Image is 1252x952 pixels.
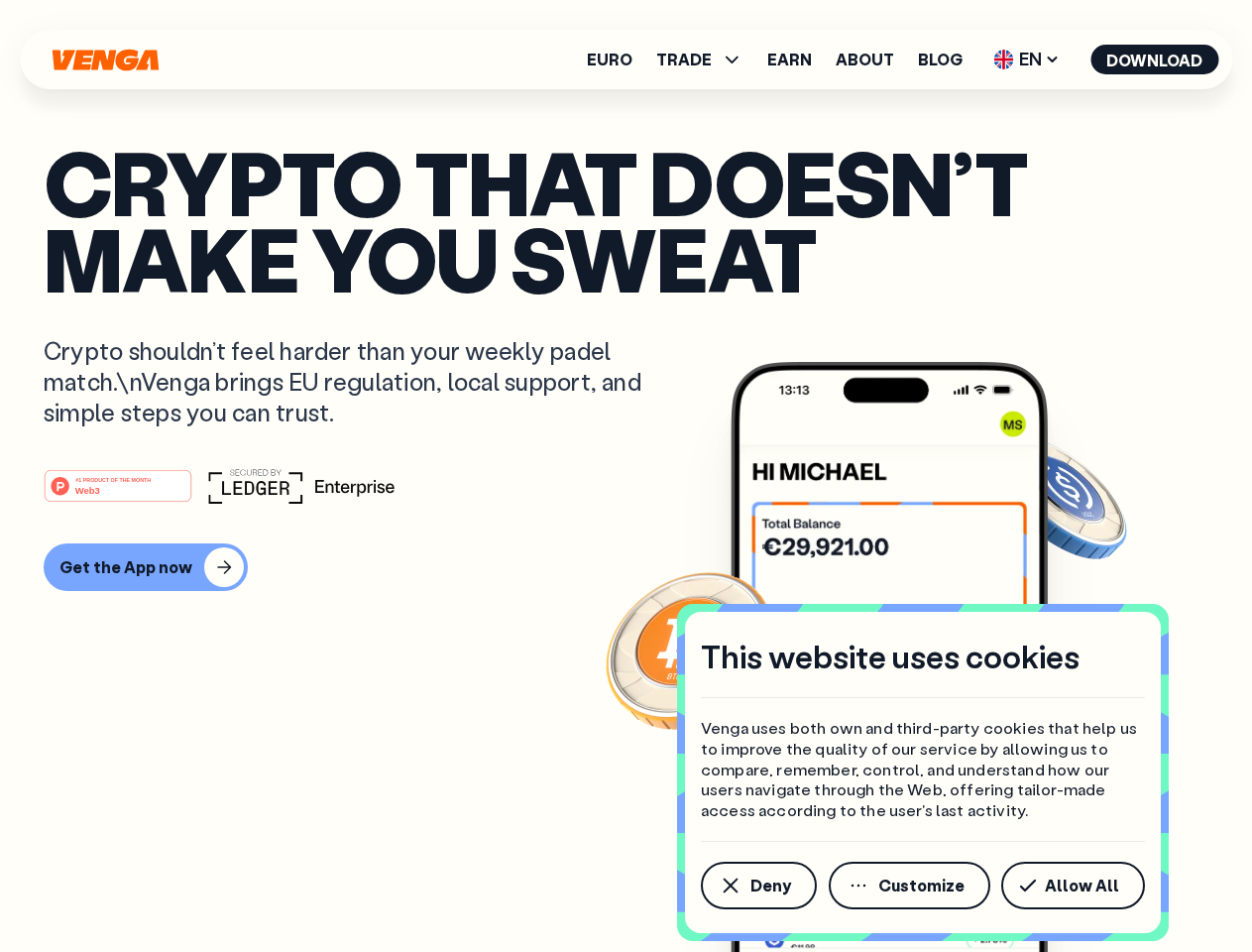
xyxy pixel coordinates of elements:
tspan: #1 PRODUCT OF THE MONTH [75,476,151,482]
p: Crypto shouldn’t feel harder than your weekly padel match.\nVenga brings EU regulation, local sup... [44,335,670,428]
h4: This website uses cookies [701,636,1080,677]
button: Download [1090,45,1218,74]
a: #1 PRODUCT OF THE MONTHWeb3 [44,481,192,507]
p: Crypto that doesn’t make you sweat [44,144,1208,296]
img: flag-uk [993,50,1013,69]
span: EN [986,44,1067,75]
svg: Home [50,49,161,71]
button: Allow All [1001,862,1145,909]
tspan: Web3 [75,484,100,495]
button: Customize [829,862,990,909]
a: Earn [767,52,812,67]
span: TRADE [656,52,712,67]
a: About [836,52,894,67]
button: Deny [701,862,817,909]
img: Bitcoin [602,560,780,739]
img: USDC coin [988,426,1131,569]
a: Blog [918,52,963,67]
a: Get the App now [44,543,1208,591]
button: Get the App now [44,543,248,591]
p: Venga uses both own and third-party cookies that help us to improve the quality of our service by... [701,718,1145,821]
div: Get the App now [59,557,192,577]
span: Deny [750,878,791,893]
span: Customize [878,878,965,893]
span: Allow All [1045,878,1119,893]
span: TRADE [656,48,743,71]
a: Euro [587,52,632,67]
